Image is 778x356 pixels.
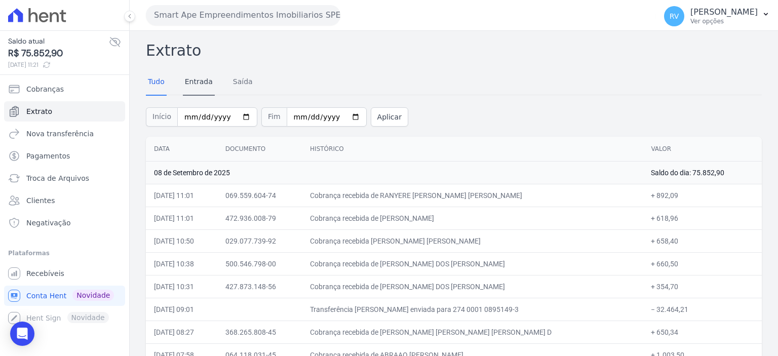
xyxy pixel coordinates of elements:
[217,229,302,252] td: 029.077.739-92
[302,184,643,207] td: Cobrança recebida de RANYERE [PERSON_NAME] [PERSON_NAME]
[4,124,125,144] a: Nova transferência
[231,69,255,96] a: Saída
[4,79,125,99] a: Cobranças
[146,207,217,229] td: [DATE] 11:01
[217,275,302,298] td: 427.873.148-56
[302,137,643,162] th: Histórico
[146,252,217,275] td: [DATE] 10:38
[72,290,114,301] span: Novidade
[217,321,302,343] td: 368.265.808-45
[4,101,125,122] a: Extrato
[26,151,70,161] span: Pagamentos
[302,252,643,275] td: Cobrança recebida de [PERSON_NAME] DOS [PERSON_NAME]
[643,207,762,229] td: + 618,96
[4,263,125,284] a: Recebíveis
[26,106,52,116] span: Extrato
[146,5,340,25] button: Smart Ape Empreendimentos Imobiliarios SPE LTDA
[146,298,217,321] td: [DATE] 09:01
[261,107,287,127] span: Fim
[183,69,215,96] a: Entrada
[643,184,762,207] td: + 892,09
[643,229,762,252] td: + 658,40
[643,252,762,275] td: + 660,50
[4,286,125,306] a: Conta Hent Novidade
[10,322,34,346] div: Open Intercom Messenger
[146,321,217,343] td: [DATE] 08:27
[656,2,778,30] button: RV [PERSON_NAME] Ver opções
[643,275,762,298] td: + 354,70
[302,207,643,229] td: Cobrança recebida de [PERSON_NAME]
[146,184,217,207] td: [DATE] 11:01
[26,195,55,206] span: Clientes
[26,173,89,183] span: Troca de Arquivos
[8,47,109,60] span: R$ 75.852,90
[4,168,125,188] a: Troca de Arquivos
[146,229,217,252] td: [DATE] 10:50
[26,218,71,228] span: Negativação
[146,107,177,127] span: Início
[146,275,217,298] td: [DATE] 10:31
[217,137,302,162] th: Documento
[643,137,762,162] th: Valor
[690,17,758,25] p: Ver opções
[302,229,643,252] td: Cobrança recebida [PERSON_NAME] [PERSON_NAME]
[371,107,408,127] button: Aplicar
[4,146,125,166] a: Pagamentos
[4,213,125,233] a: Negativação
[643,298,762,321] td: − 32.464,21
[8,36,109,47] span: Saldo atual
[643,161,762,184] td: Saldo do dia: 75.852,90
[670,13,679,20] span: RV
[26,84,64,94] span: Cobranças
[217,184,302,207] td: 069.559.604-74
[8,247,121,259] div: Plataformas
[217,207,302,229] td: 472.936.008-79
[690,7,758,17] p: [PERSON_NAME]
[146,137,217,162] th: Data
[26,268,64,279] span: Recebíveis
[8,60,109,69] span: [DATE] 11:21
[4,190,125,211] a: Clientes
[26,129,94,139] span: Nova transferência
[217,252,302,275] td: 500.546.798-00
[643,321,762,343] td: + 650,34
[302,298,643,321] td: Transferência [PERSON_NAME] enviada para 274 0001 0895149-3
[8,79,121,328] nav: Sidebar
[26,291,66,301] span: Conta Hent
[146,69,167,96] a: Tudo
[302,275,643,298] td: Cobrança recebida de [PERSON_NAME] DOS [PERSON_NAME]
[146,39,762,62] h2: Extrato
[146,161,643,184] td: 08 de Setembro de 2025
[302,321,643,343] td: Cobrança recebida de [PERSON_NAME] [PERSON_NAME] [PERSON_NAME] D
